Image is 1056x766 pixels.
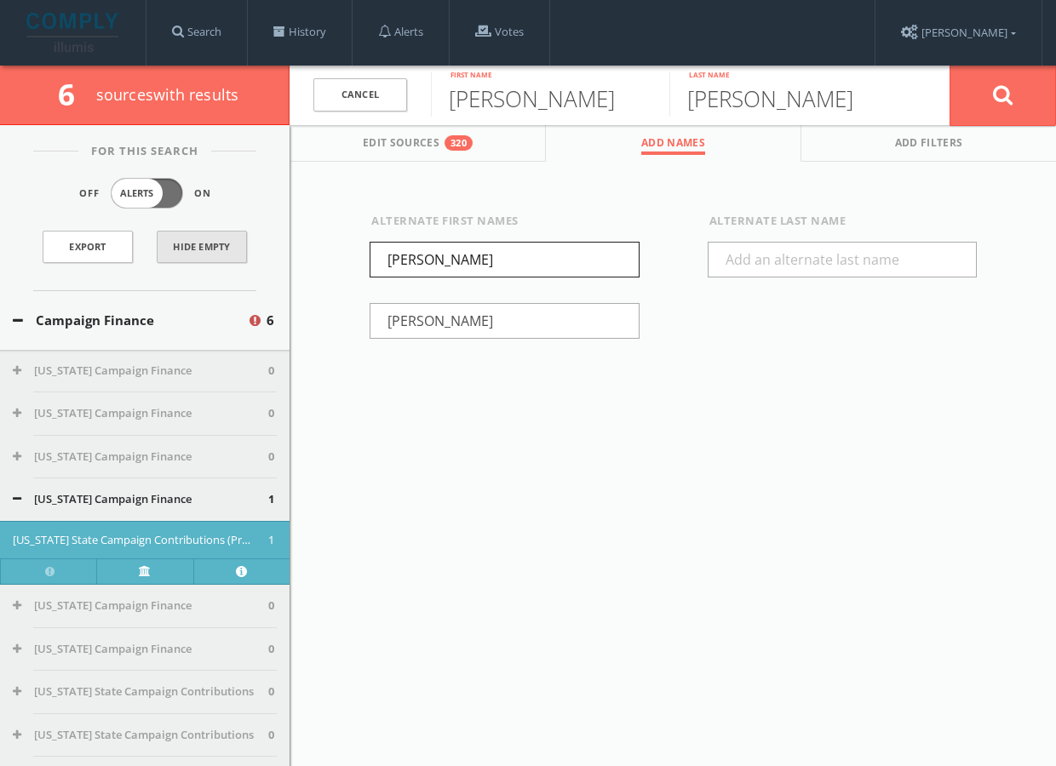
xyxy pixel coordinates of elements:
span: Off [79,186,100,201]
button: [US_STATE] Campaign Finance [13,363,268,380]
button: Campaign Finance [13,311,247,330]
button: [US_STATE] Campaign Finance [13,641,268,658]
span: 1 [268,491,274,508]
input: Add an alternate last name [708,242,978,277]
div: 320 [445,135,473,151]
span: 0 [268,363,274,380]
span: Add Filters [895,135,963,155]
span: Add Names [641,135,705,155]
span: 1 [268,532,274,549]
button: Add Filters [801,125,1056,162]
button: [US_STATE] Campaign Finance [13,491,268,508]
span: source s with results [96,84,239,105]
button: [US_STATE] Campaign Finance [13,405,268,422]
a: Cancel [313,78,407,111]
span: 6 [58,74,89,114]
button: [US_STATE] State Campaign Contributions [13,727,268,744]
button: Hide Empty [157,231,247,263]
span: On [194,186,211,201]
button: [US_STATE] Campaign Finance [13,597,268,615]
span: 6 [267,311,274,330]
span: For This Search [78,143,211,160]
span: Edit Sources [363,135,439,155]
div: Alternate First Names [371,213,640,230]
span: 0 [268,683,274,700]
button: [US_STATE] Campaign Finance [13,449,268,466]
input: Add an alternate first name [370,242,640,277]
button: Add Names [546,125,801,162]
a: Export [43,231,133,263]
input: Add a second alternate first name [370,303,640,339]
button: Edit Sources320 [290,125,546,162]
span: 0 [268,449,274,466]
div: Alternate Last Name [709,213,978,230]
span: 0 [268,405,274,422]
span: 0 [268,727,274,744]
span: 0 [268,597,274,615]
span: 0 [268,641,274,658]
a: Verify at source [96,558,192,584]
img: illumis [26,13,122,52]
button: [US_STATE] State Campaign Contributions [13,683,268,700]
button: [US_STATE] State Campaign Contributions (Pre-2017) [13,532,268,549]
